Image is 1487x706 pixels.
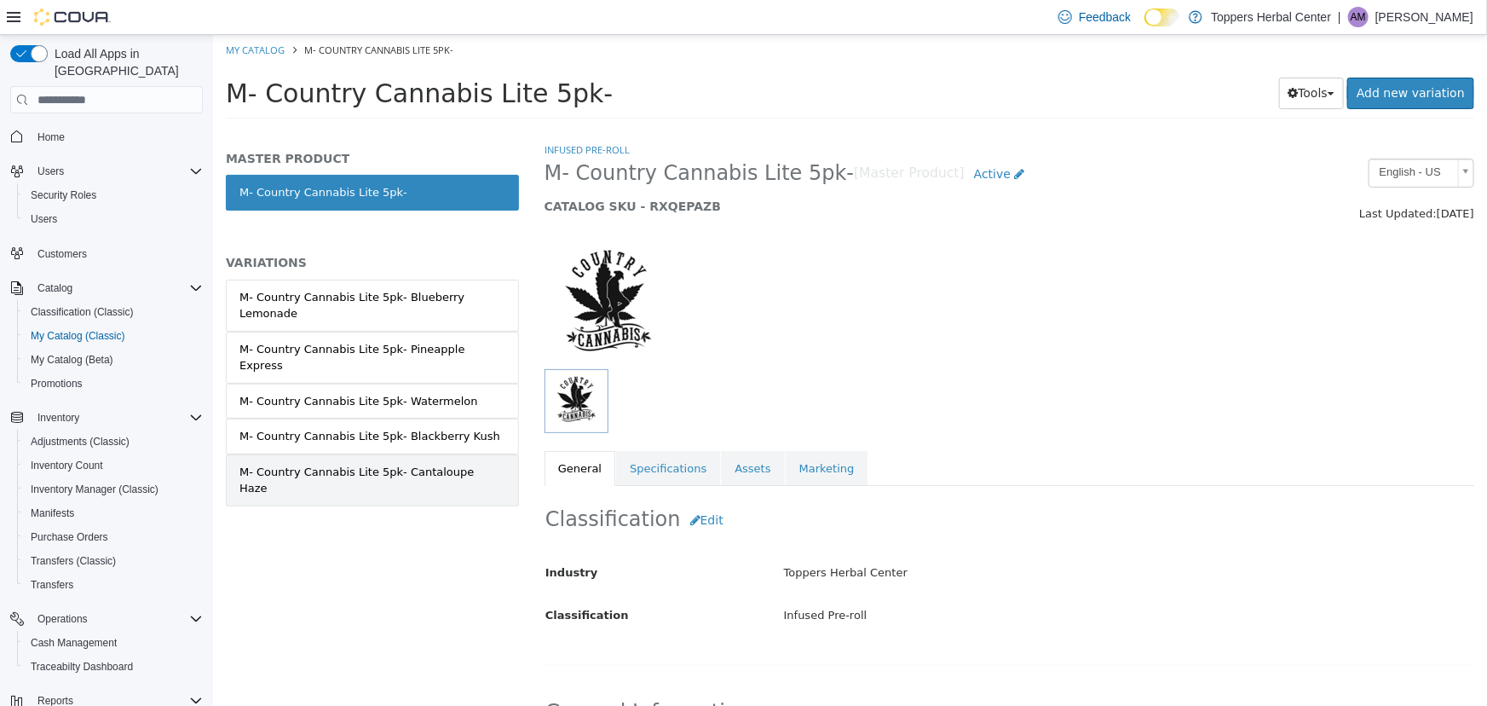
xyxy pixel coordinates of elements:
[24,455,110,476] a: Inventory Count
[1144,9,1180,26] input: Dark Mode
[34,9,111,26] img: Cova
[24,657,140,677] a: Traceabilty Dashboard
[508,416,571,452] a: Assets
[13,220,306,235] h5: VARIATIONS
[31,243,203,264] span: Customers
[332,663,1260,694] h2: General Information
[24,350,203,370] span: My Catalog (Beta)
[31,161,203,182] span: Users
[31,459,103,472] span: Inventory Count
[24,527,203,547] span: Purchase Orders
[1348,7,1369,27] div: Audrey Murphy
[331,416,402,452] a: General
[26,358,265,375] div: M- Country Cannabis Lite 5pk- Watermelon
[31,305,134,319] span: Classification (Classic)
[24,575,80,595] a: Transfers
[17,477,210,501] button: Inventory Manager (Classic)
[538,663,590,694] button: Edit
[332,470,1260,501] h2: Classification
[24,479,203,500] span: Inventory Manager (Classic)
[31,127,72,148] a: Home
[24,185,203,205] span: Security Roles
[1146,172,1224,185] span: Last Updated:
[17,348,210,372] button: My Catalog (Beta)
[24,551,123,571] a: Transfers (Classic)
[13,140,306,176] a: M- Country Cannabis Lite 5pk-
[17,631,210,655] button: Cash Management
[331,164,1023,179] h5: CATALOG SKU - RXQEPAZB
[37,612,88,626] span: Operations
[17,454,210,477] button: Inventory Count
[1156,124,1238,151] span: English - US
[24,373,89,394] a: Promotions
[1211,7,1331,27] p: Toppers Herbal Center
[24,185,103,205] a: Security Roles
[332,531,385,544] span: Industry
[31,636,117,650] span: Cash Management
[332,574,416,587] span: Classification
[13,9,72,21] a: My Catalog
[26,254,292,287] div: M- Country Cannabis Lite 5pk- Blueberry Lemonade
[24,657,203,677] span: Traceabilty Dashboard
[761,132,798,146] span: Active
[24,527,115,547] a: Purchase Orders
[17,525,210,549] button: Purchase Orders
[1156,124,1261,153] a: English - US
[31,609,95,629] button: Operations
[24,302,141,322] a: Classification (Classic)
[573,416,655,452] a: Marketing
[31,530,108,544] span: Purchase Orders
[17,300,210,324] button: Classification (Classic)
[31,506,74,520] span: Manifests
[468,470,520,501] button: Edit
[31,329,125,343] span: My Catalog (Classic)
[17,430,210,454] button: Adjustments (Classic)
[37,281,72,295] span: Catalog
[31,212,57,226] span: Users
[31,278,79,298] button: Catalog
[17,324,210,348] button: My Catalog (Classic)
[1375,7,1473,27] p: [PERSON_NAME]
[37,165,64,178] span: Users
[1351,7,1366,27] span: AM
[3,124,210,148] button: Home
[17,573,210,597] button: Transfers
[641,132,752,146] small: [Master Product]
[31,161,71,182] button: Users
[31,353,113,367] span: My Catalog (Beta)
[24,503,203,524] span: Manifests
[31,435,130,448] span: Adjustments (Classic)
[31,609,203,629] span: Operations
[24,551,203,571] span: Transfers (Classic)
[331,108,417,121] a: Infused Pre-roll
[17,549,210,573] button: Transfers (Classic)
[24,209,64,229] a: Users
[17,207,210,231] button: Users
[24,575,203,595] span: Transfers
[31,125,203,147] span: Home
[17,655,210,679] button: Traceabilty Dashboard
[37,411,79,425] span: Inventory
[26,306,292,339] div: M- Country Cannabis Lite 5pk- Pineapple Express
[1134,43,1261,74] a: Add new variation
[3,276,210,300] button: Catalog
[31,278,203,298] span: Catalog
[31,554,116,568] span: Transfers (Classic)
[31,408,86,428] button: Inventory
[24,302,203,322] span: Classification (Classic)
[31,244,94,264] a: Customers
[24,633,124,653] a: Cash Management
[48,45,203,79] span: Load All Apps in [GEOGRAPHIC_DATA]
[3,159,210,183] button: Users
[558,524,1273,553] div: Toppers Herbal Center
[26,429,292,462] div: M- Country Cannabis Lite 5pk- Cantaloupe Haze
[1079,9,1131,26] span: Feedback
[24,455,203,476] span: Inventory Count
[17,372,210,396] button: Promotions
[24,326,132,346] a: My Catalog (Classic)
[24,633,203,653] span: Cash Management
[1066,43,1132,74] button: Tools
[558,566,1273,596] div: Infused Pre-roll
[91,9,240,21] span: M- Country Cannabis Lite 5pk-
[31,188,96,202] span: Security Roles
